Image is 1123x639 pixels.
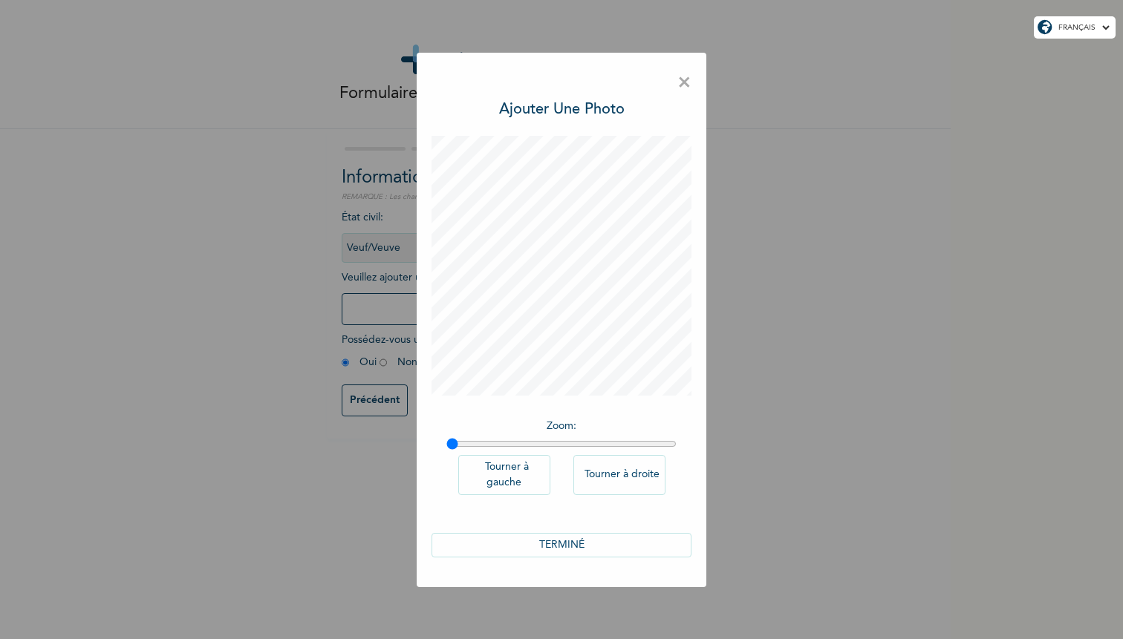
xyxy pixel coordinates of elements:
span: × [677,68,691,99]
p: Zoom : [446,419,677,434]
button: TERMINÉ [432,533,691,557]
button: Tourner à droite [573,455,665,495]
span: Veuillez ajouter une photo récente de vous [342,272,609,332]
h3: Ajouter une photo [499,99,625,121]
button: Tourner à gauche [458,455,550,495]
